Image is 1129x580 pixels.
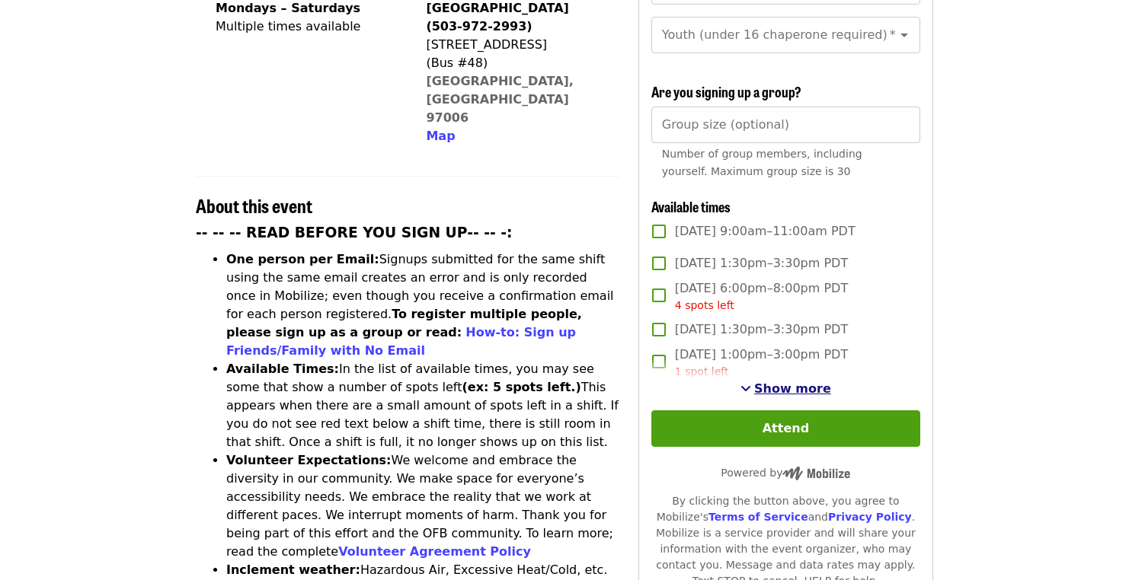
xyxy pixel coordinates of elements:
strong: To register multiple people, please sign up as a group or read: [226,307,582,339]
span: 4 spots left [675,299,734,311]
input: [object Object] [651,107,920,143]
button: See more timeslots [740,380,831,398]
strong: One person per Email: [226,252,379,266]
span: [DATE] 9:00am–11:00am PDT [675,222,856,241]
strong: Inclement weather: [226,562,360,577]
a: How-to: Sign up Friends/Family with No Email [226,325,576,358]
img: Powered by Mobilize [782,467,850,480]
li: Signups submitted for the same shift using the same email creates an error and is only recorded o... [226,250,620,360]
strong: Available Times: [226,362,339,376]
span: [DATE] 1:30pm–3:30pm PDT [675,320,848,339]
div: [STREET_ADDRESS] [426,36,607,54]
a: Terms of Service [708,511,808,523]
span: [DATE] 1:00pm–3:00pm PDT [675,346,848,380]
span: Available times [651,196,731,216]
span: Are you signing up a group? [651,81,801,101]
span: Show more [754,381,831,396]
div: (Bus #48) [426,54,607,72]
strong: (ex: 5 spots left.) [462,380,580,394]
span: Map [426,129,455,143]
span: [DATE] 1:30pm–3:30pm PDT [675,254,848,272]
strong: [GEOGRAPHIC_DATA] (503-972-2993) [426,1,568,33]
span: [DATE] 6:00pm–8:00pm PDT [675,279,848,314]
button: Map [426,127,455,145]
strong: Mondays – Saturdays [216,1,360,15]
div: Multiple times available [216,18,360,36]
span: 1 spot left [675,365,729,378]
a: [GEOGRAPHIC_DATA], [GEOGRAPHIC_DATA] 97006 [426,74,574,125]
a: Privacy Policy [828,511,912,523]
strong: -- -- -- READ BEFORE YOU SIGN UP-- -- -: [196,225,513,241]
a: Volunteer Agreement Policy [338,544,531,559]
span: Number of group members, including yourself. Maximum group size is 30 [662,148,862,177]
button: Attend [651,410,920,447]
span: About this event [196,192,312,218]
li: We welcome and embrace the diversity in our community. We make space for everyone’s accessibility... [226,451,620,561]
strong: Volunteer Expectations: [226,453,392,467]
span: Powered by [721,467,850,479]
button: Open [894,24,915,46]
li: In the list of available times, you may see some that show a number of spots left This appears wh... [226,360,620,451]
